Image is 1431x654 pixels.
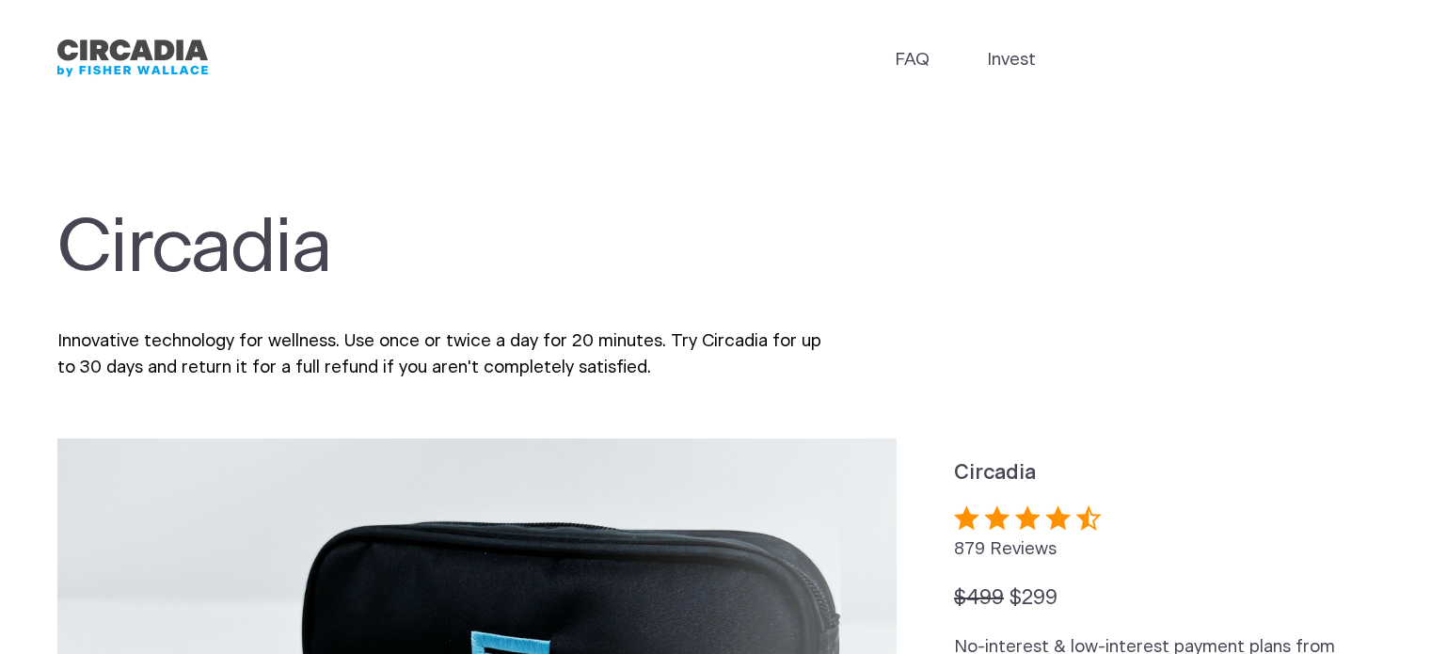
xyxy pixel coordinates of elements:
span: $299 [1010,588,1057,608]
span: Innovative technology for wellness. Use once or twice a day for 20 minutes. Try Circadia for up t... [57,332,821,376]
strong: Circadia [954,463,1036,483]
img: circadia_bfw.png [57,35,208,82]
img: 4.5_stars.png [954,499,1121,536]
a: Circadia [57,35,208,82]
span: 879 Reviews [954,540,1057,558]
h1: Circadia [57,206,840,293]
s: $499 [954,588,1004,608]
a: Invest [987,47,1036,73]
a: FAQ [895,47,930,73]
